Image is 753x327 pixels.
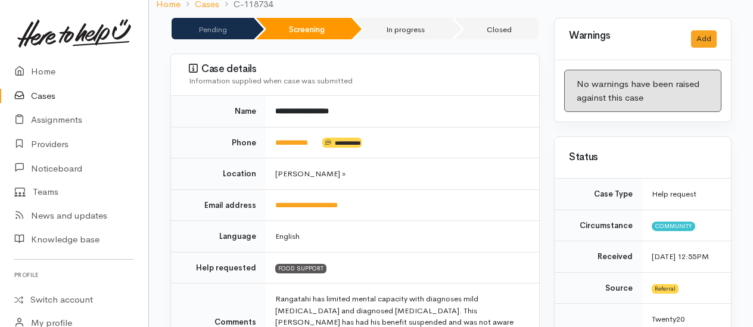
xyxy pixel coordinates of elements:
td: Email address [171,189,266,221]
button: Add [691,30,717,48]
div: Information supplied when case was submitted [189,75,525,87]
span: Community [652,222,695,231]
h6: Profile [14,267,134,283]
td: Help requested [171,252,266,284]
li: Pending [172,18,254,39]
h3: Warnings [569,30,677,42]
td: Received [555,241,642,273]
h3: Case details [189,63,525,75]
td: Phone [171,127,266,158]
td: Source [555,272,642,304]
td: English [266,221,539,253]
td: Name [171,96,266,127]
td: Case Type [555,179,642,210]
li: Closed [454,18,539,39]
td: Circumstance [555,210,642,241]
div: No warnings have been raised against this case [564,70,721,112]
td: Help request [642,179,731,210]
li: In progress [354,18,452,39]
time: [DATE] 12:55PM [652,251,709,261]
span: Referral [652,284,679,294]
li: Screening [256,18,351,39]
span: [PERSON_NAME] » [275,169,346,179]
td: Language [171,221,266,253]
span: FOOD SUPPORT [275,264,326,273]
td: Location [171,158,266,190]
h3: Status [569,152,717,163]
